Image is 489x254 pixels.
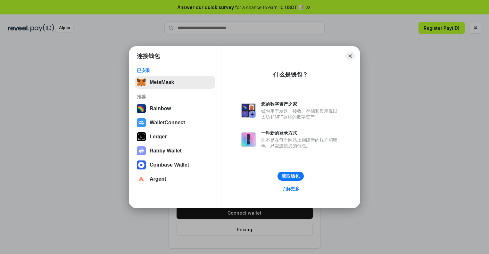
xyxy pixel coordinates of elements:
img: svg+xml,%3Csvg%20width%3D%2228%22%20height%3D%2228%22%20viewBox%3D%220%200%2028%2028%22%20fill%3D... [137,175,146,184]
div: 已安装 [137,68,213,73]
div: 而不是在每个网站上创建新的账户和密码，只需连接您的钱包。 [261,137,341,149]
div: Coinbase Wallet [150,162,189,168]
div: Ledger [150,134,167,140]
div: Rabby Wallet [150,148,182,154]
button: Argent [135,173,215,185]
h1: 连接钱包 [137,52,160,60]
img: svg+xml,%3Csvg%20xmlns%3D%22http%3A%2F%2Fwww.w3.org%2F2000%2Fsvg%22%20fill%3D%22none%22%20viewBox... [137,146,146,155]
img: svg+xml,%3Csvg%20fill%3D%22none%22%20height%3D%2233%22%20viewBox%3D%220%200%2035%2033%22%20width%... [137,78,146,87]
button: MetaMask [135,76,215,89]
div: 您的数字资产之家 [261,101,341,107]
button: Close [346,52,355,61]
div: WalletConnect [150,120,185,126]
div: 什么是钱包？ [273,71,308,78]
div: 获取钱包 [282,173,300,179]
button: Coinbase Wallet [135,159,215,171]
img: svg+xml,%3Csvg%20width%3D%2228%22%20height%3D%2228%22%20viewBox%3D%220%200%2028%2028%22%20fill%3D... [137,118,146,127]
img: svg+xml,%3Csvg%20width%3D%22120%22%20height%3D%22120%22%20viewBox%3D%220%200%20120%20120%22%20fil... [137,104,146,113]
div: 了解更多 [282,186,300,192]
img: svg+xml,%3Csvg%20width%3D%2228%22%20height%3D%2228%22%20viewBox%3D%220%200%2028%2028%22%20fill%3D... [137,160,146,169]
img: svg+xml,%3Csvg%20xmlns%3D%22http%3A%2F%2Fwww.w3.org%2F2000%2Fsvg%22%20fill%3D%22none%22%20viewBox... [241,132,256,147]
button: 获取钱包 [278,172,304,181]
div: Rainbow [150,106,171,111]
button: WalletConnect [135,116,215,129]
div: 钱包用于发送、接收、存储和显示像以太坊和NFT这样的数字资产。 [261,108,341,120]
div: Argent [150,176,166,182]
button: Rainbow [135,102,215,115]
button: Ledger [135,130,215,143]
button: Rabby Wallet [135,144,215,157]
div: MetaMask [150,79,174,85]
div: 一种新的登录方式 [261,130,341,136]
img: svg+xml,%3Csvg%20xmlns%3D%22http%3A%2F%2Fwww.w3.org%2F2000%2Fsvg%22%20fill%3D%22none%22%20viewBox... [241,103,256,118]
img: svg+xml,%3Csvg%20xmlns%3D%22http%3A%2F%2Fwww.w3.org%2F2000%2Fsvg%22%20width%3D%2228%22%20height%3... [137,132,146,141]
a: 了解更多 [278,184,303,193]
div: 推荐 [137,94,213,100]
